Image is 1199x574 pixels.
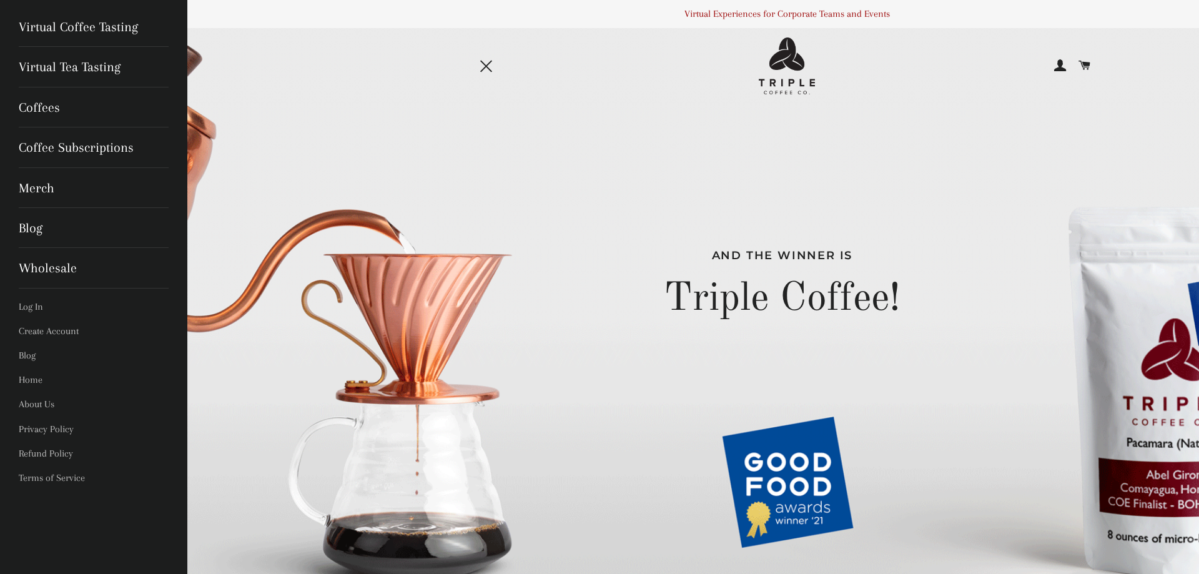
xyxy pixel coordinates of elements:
[9,466,178,490] a: Terms of Service
[479,247,1085,264] p: And the winner is
[479,274,1085,324] h2: Triple Coffee!
[9,47,178,87] a: Virtual Tea Tasting
[9,295,178,319] a: Log In
[9,368,178,392] a: Home
[9,168,178,208] a: Merch
[9,248,178,288] a: Wholesale
[9,208,178,248] a: Blog
[9,87,178,127] a: Coffees
[9,127,178,167] a: Coffee Subscriptions
[9,319,178,344] a: Create Account
[9,344,178,368] a: Blog
[9,392,178,417] a: About Us
[9,7,178,47] a: Virtual Coffee Tasting
[759,37,815,94] img: Triple Coffee Co - Logo
[9,417,178,442] a: Privacy Policy
[9,442,178,466] a: Refund Policy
